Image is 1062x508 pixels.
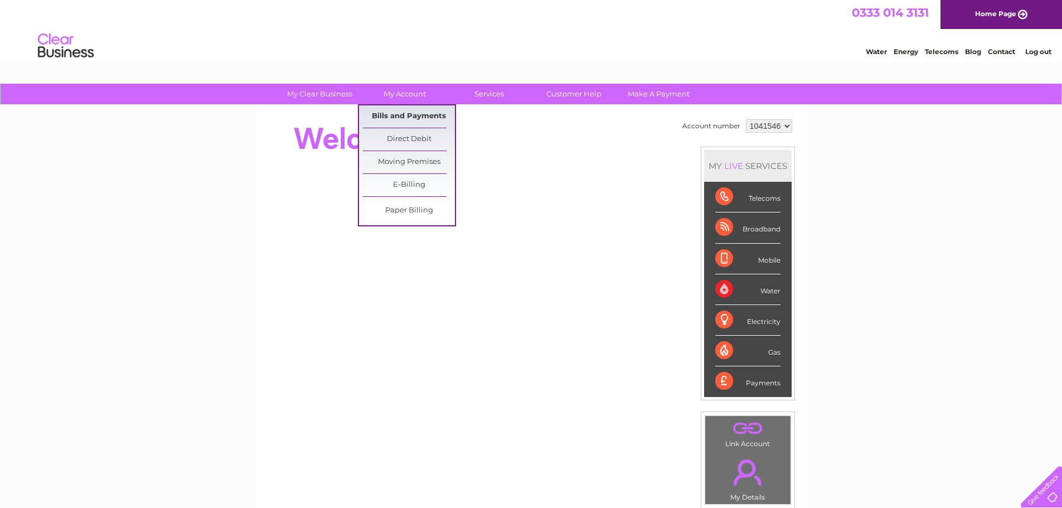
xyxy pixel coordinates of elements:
[613,84,705,104] a: Make A Payment
[274,84,366,104] a: My Clear Business
[704,150,792,182] div: MY SERVICES
[705,415,791,451] td: Link Account
[268,6,795,54] div: Clear Business is a trading name of Verastar Limited (registered in [GEOGRAPHIC_DATA] No. 3667643...
[894,47,918,56] a: Energy
[705,450,791,505] td: My Details
[358,84,450,104] a: My Account
[708,453,788,492] a: .
[680,117,743,136] td: Account number
[866,47,887,56] a: Water
[852,6,929,20] a: 0333 014 3131
[988,47,1015,56] a: Contact
[363,128,455,151] a: Direct Debit
[925,47,958,56] a: Telecoms
[528,84,620,104] a: Customer Help
[715,366,780,396] div: Payments
[363,200,455,222] a: Paper Billing
[37,29,94,63] img: logo.png
[1025,47,1051,56] a: Log out
[715,212,780,243] div: Broadband
[443,84,535,104] a: Services
[715,244,780,274] div: Mobile
[722,161,745,171] div: LIVE
[715,336,780,366] div: Gas
[363,105,455,128] a: Bills and Payments
[715,182,780,212] div: Telecoms
[363,151,455,173] a: Moving Premises
[715,274,780,305] div: Water
[708,419,788,438] a: .
[965,47,981,56] a: Blog
[715,305,780,336] div: Electricity
[363,174,455,196] a: E-Billing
